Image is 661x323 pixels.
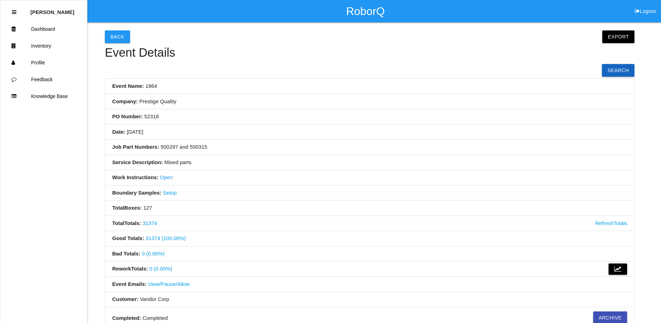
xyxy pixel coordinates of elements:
b: Work Instructions: [112,174,158,180]
b: Good Totals : [112,235,144,241]
b: Boundary Samples: [112,190,161,196]
b: Bad Totals : [112,251,141,257]
li: 1864 [105,79,634,94]
b: Customer: [112,296,138,302]
a: Feedback [0,71,87,88]
a: 31374 [143,220,157,226]
a: View/Pause/Allow [148,281,190,287]
b: Total Totals : [112,220,141,226]
b: Job Part Numbers: [112,144,159,150]
b: Event Emails: [112,281,146,287]
a: Profile [0,54,87,71]
p: Casey Vincent [30,4,74,15]
li: Prestige Quality [105,94,634,110]
li: 52318 [105,109,634,125]
b: PO Number: [112,113,143,119]
a: 0 (0.00%) [149,266,172,272]
li: 500297 and 500315 [105,140,634,155]
b: Company: [112,98,138,104]
b: Total Boxes : [112,205,142,211]
li: Vandor Corp [105,292,634,307]
a: Setup [163,190,177,196]
li: [DATE] [105,125,634,140]
div: Close [12,4,16,21]
li: Mixed parts [105,155,634,170]
a: Dashboard [0,21,87,37]
b: Rework Totals : [112,266,148,272]
a: Search [602,64,634,77]
a: 31374 (100.00%) [146,235,186,241]
b: Completed: [112,315,141,321]
b: Date: [112,129,125,135]
a: Refresh Totals [595,219,627,227]
button: Export [602,30,634,43]
b: Event Name: [112,83,144,89]
a: 0 (0.00%) [142,251,165,257]
a: Knowledge Base [0,88,87,105]
h4: Event Details [105,46,634,59]
div: Completed [112,311,627,322]
a: Inventory [0,37,87,54]
a: Open [160,174,173,180]
li: 127 [105,201,634,216]
b: Service Description: [112,159,163,165]
button: Back [105,30,130,43]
